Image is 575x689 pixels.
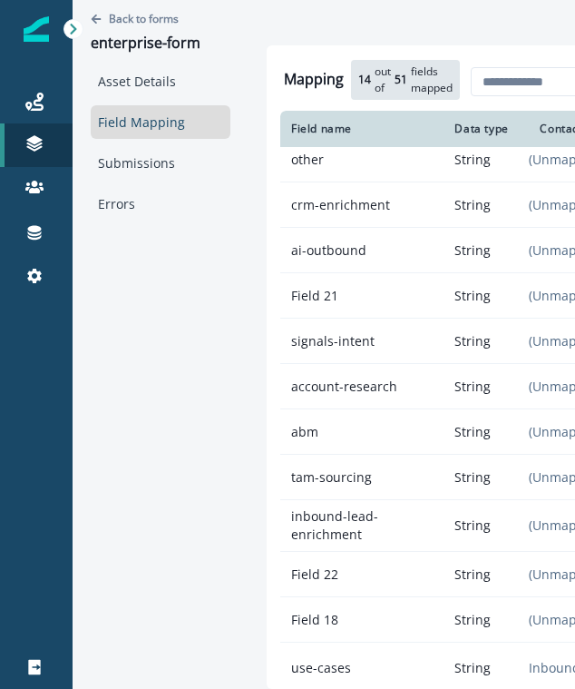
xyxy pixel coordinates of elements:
a: Errors [91,187,230,221]
p: String [443,652,529,684]
p: inbound-lead-enrichment [280,500,443,551]
p: tam-sourcing [280,461,443,494]
p: Field 22 [280,558,443,591]
a: Submissions [91,146,230,180]
a: Field Mapping [91,105,230,139]
p: String [443,416,529,448]
div: Data type [454,122,518,136]
p: Back to forms [109,11,179,26]
p: String [443,325,529,358]
p: String [443,234,529,267]
p: crm-enrichment [280,189,443,221]
p: ai-outbound [280,234,443,267]
p: String [443,370,529,403]
p: 51 [395,72,407,88]
img: Inflection [24,16,49,42]
p: abm [280,416,443,448]
p: Field 21 [280,280,443,312]
button: Go back [91,11,179,26]
div: enterprise-form [91,34,200,54]
p: String [443,604,529,636]
p: fields mapped [411,64,453,96]
div: Field name [291,122,433,136]
p: String [443,189,529,221]
p: signals-intent [280,325,443,358]
p: String [443,143,529,176]
p: Field 18 [280,604,443,636]
p: other [280,143,443,176]
p: String [443,280,529,312]
a: Asset Details [91,64,230,98]
p: String [443,461,529,494]
p: account-research [280,370,443,403]
h2: Mapping [284,70,344,89]
p: 14 [358,72,371,88]
p: out of [375,64,391,96]
p: String [443,558,529,591]
p: use-cases [280,652,443,684]
p: String [443,509,529,542]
